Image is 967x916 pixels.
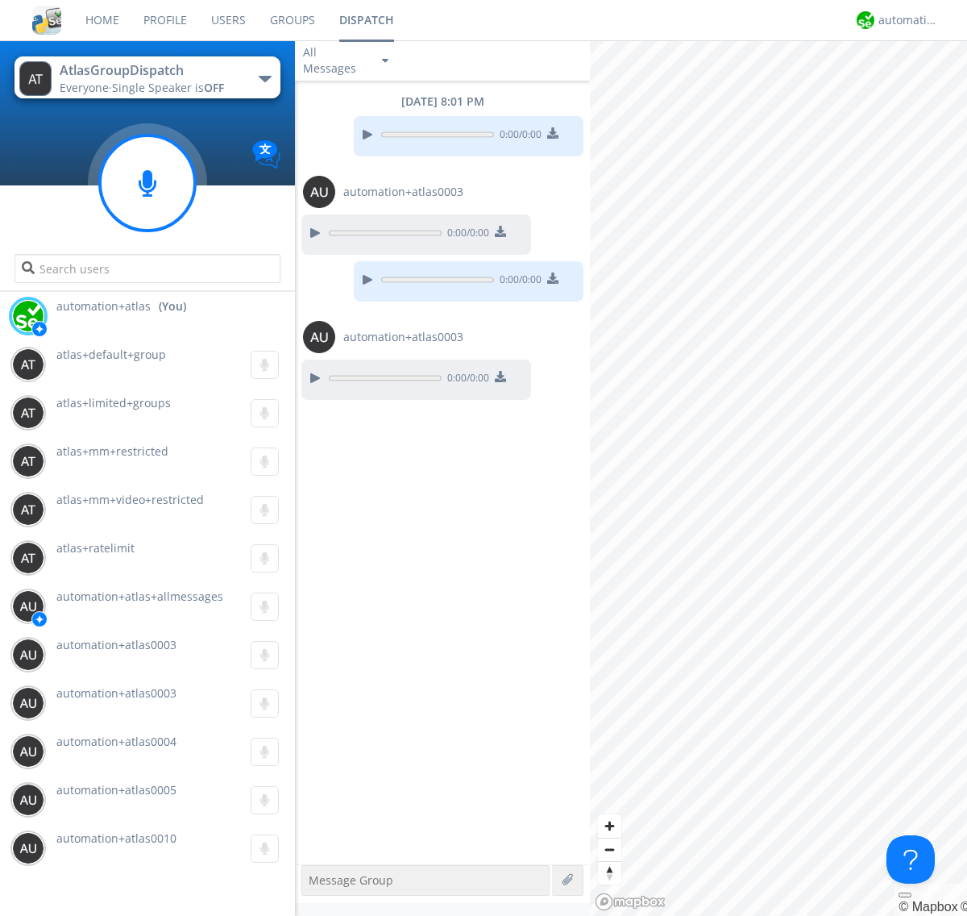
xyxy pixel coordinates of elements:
img: download media button [495,371,506,382]
input: Search users [15,254,280,283]
div: Everyone · [60,80,241,96]
span: atlas+ratelimit [56,540,135,556]
button: Zoom out [598,838,621,861]
span: 0:00 / 0:00 [442,371,489,389]
img: 373638.png [12,445,44,477]
span: atlas+mm+restricted [56,443,168,459]
span: automation+atlas0003 [343,329,463,345]
img: download media button [547,127,558,139]
span: Single Speaker is [112,80,224,95]
img: download media button [547,273,558,284]
img: Translation enabled [252,140,280,169]
img: 373638.png [12,687,44,719]
button: AtlasGroupDispatchEveryone·Single Speaker isOFF [15,56,280,98]
img: download media button [495,226,506,237]
span: automation+atlas [56,298,151,314]
span: atlas+mm+video+restricted [56,492,204,507]
img: 373638.png [303,321,335,353]
button: Toggle attribution [899,893,911,897]
img: 373638.png [12,348,44,381]
a: Mapbox logo [595,893,666,911]
span: automation+atlas0005 [56,782,176,797]
span: 0:00 / 0:00 [494,273,542,290]
img: 373638.png [12,784,44,816]
span: automation+atlas0003 [343,184,463,200]
iframe: Toggle Customer Support [886,835,935,884]
a: Mapbox [899,900,957,914]
span: Reset bearing to north [598,862,621,885]
img: caret-down-sm.svg [382,59,388,63]
span: automation+atlas0010 [56,831,176,846]
div: automation+atlas [878,12,939,28]
button: Reset bearing to north [598,861,621,885]
div: (You) [159,298,186,314]
img: 373638.png [12,590,44,622]
img: 373638.png [12,397,44,429]
img: d2d01cd9b4174d08988066c6d424eccd [857,11,874,29]
img: 373638.png [19,61,52,96]
img: d2d01cd9b4174d08988066c6d424eccd [12,300,44,332]
span: automation+atlas0003 [56,637,176,652]
img: 373638.png [303,176,335,208]
span: OFF [204,80,224,95]
img: cddb5a64eb264b2086981ab96f4c1ba7 [32,6,61,35]
img: 373638.png [12,542,44,574]
span: atlas+limited+groups [56,395,171,410]
img: 373638.png [12,832,44,864]
img: 373638.png [12,493,44,526]
span: atlas+default+group [56,347,166,362]
span: 0:00 / 0:00 [442,226,489,244]
img: 373638.png [12,639,44,671]
span: automation+atlas0003 [56,685,176,701]
div: [DATE] 8:01 PM [295,94,590,110]
span: automation+atlas0004 [56,734,176,749]
span: 0:00 / 0:00 [494,127,542,145]
img: 373638.png [12,735,44,768]
div: AtlasGroupDispatch [60,61,241,80]
span: automation+atlas+allmessages [56,589,223,604]
div: All Messages [303,44,367,77]
button: Zoom in [598,814,621,838]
